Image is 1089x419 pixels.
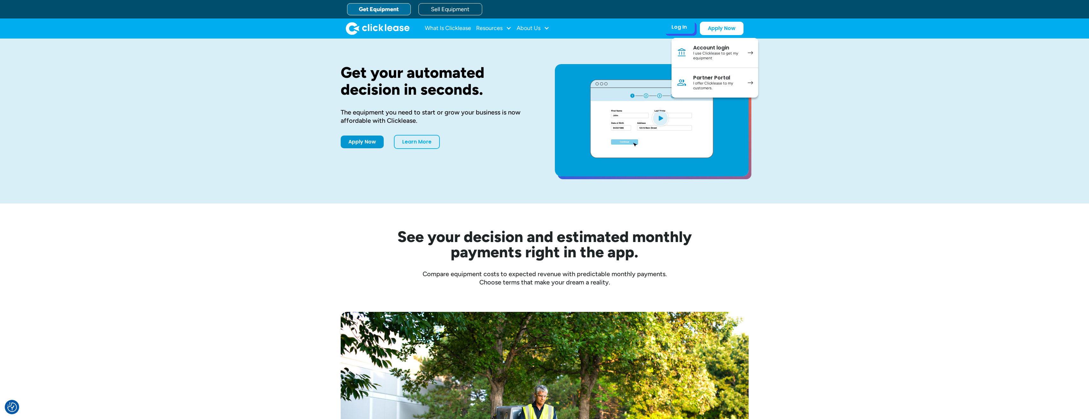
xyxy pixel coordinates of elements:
[672,24,687,30] div: Log In
[677,77,687,88] img: Person icon
[346,22,410,35] img: Clicklease logo
[672,38,758,68] a: Account loginI use Clicklease to get my equipment
[7,402,17,412] img: Revisit consent button
[693,75,741,81] div: Partner Portal
[693,51,741,61] div: I use Clicklease to get my equipment
[672,38,758,98] nav: Log In
[425,22,471,35] a: What Is Clicklease
[341,64,534,98] h1: Get your automated decision in seconds.
[677,48,687,58] img: Bank icon
[555,64,749,176] a: open lightbox
[341,108,534,125] div: The equipment you need to start or grow your business is now affordable with Clicklease.
[693,45,741,51] div: Account login
[672,68,758,98] a: Partner PortalI offer Clicklease to my customers.
[700,22,744,35] a: Apply Now
[346,22,410,35] a: home
[347,3,411,15] a: Get Equipment
[341,270,749,286] div: Compare equipment costs to expected revenue with predictable monthly payments. Choose terms that ...
[748,81,753,85] img: arrow
[394,135,440,149] a: Learn More
[476,22,512,35] div: Resources
[418,3,482,15] a: Sell Equipment
[366,229,723,260] h2: See your decision and estimated monthly payments right in the app.
[7,402,17,412] button: Consent Preferences
[652,109,669,127] img: Blue play button logo on a light blue circular background
[693,81,741,91] div: I offer Clicklease to my customers.
[517,22,549,35] div: About Us
[748,51,753,55] img: arrow
[341,136,384,148] a: Apply Now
